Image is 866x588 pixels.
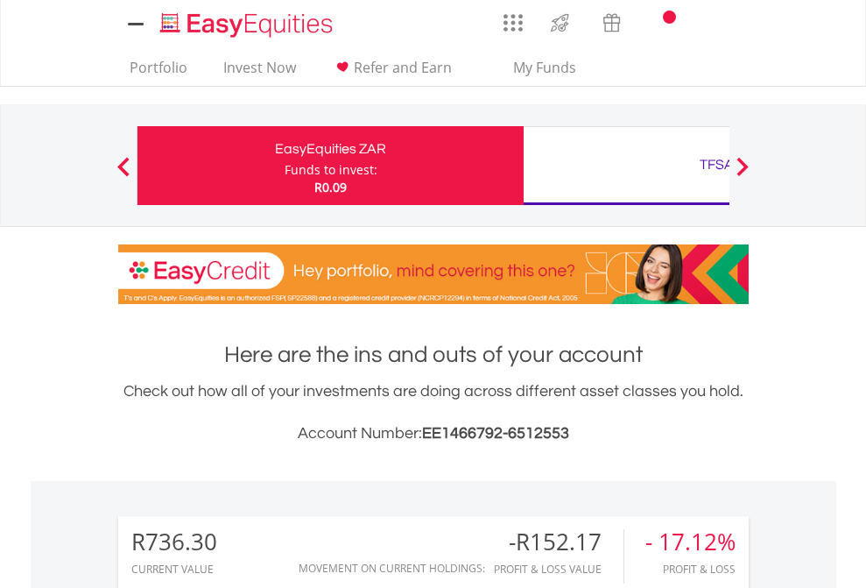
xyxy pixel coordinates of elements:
a: Refer and Earn [325,59,459,86]
span: R0.09 [314,179,347,195]
div: -R152.17 [494,529,623,555]
img: grid-menu-icon.svg [503,13,523,32]
button: Previous [106,166,141,183]
a: AppsGrid [492,4,534,32]
img: EasyEquities_Logo.png [157,11,340,39]
a: Invest Now [216,59,303,86]
a: Home page [153,4,340,39]
div: Movement on Current Holdings: [299,563,485,574]
span: Refer and Earn [354,58,452,77]
button: Next [725,166,760,183]
img: thrive-v2.svg [546,9,574,37]
a: My Profile [727,4,771,43]
div: - 17.12% [645,529,736,555]
div: Funds to invest: [285,161,377,179]
div: Profit & Loss Value [494,563,623,575]
span: EE1466792-6512553 [422,425,569,442]
img: vouchers-v2.svg [597,9,626,37]
div: R736.30 [131,529,217,555]
h1: Here are the ins and outs of your account [118,339,749,371]
div: Profit & Loss [645,563,736,575]
a: Vouchers [586,4,637,37]
span: My Funds [488,56,602,79]
div: CURRENT VALUE [131,563,217,575]
img: EasyCredit Promotion Banner [118,244,749,304]
h3: Account Number: [118,422,749,446]
div: Check out how all of your investments are doing across different asset classes you hold. [118,379,749,446]
a: Portfolio [123,59,194,86]
a: Notifications [637,4,682,39]
div: EasyEquities ZAR [148,137,513,161]
a: FAQ's and Support [682,4,727,39]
